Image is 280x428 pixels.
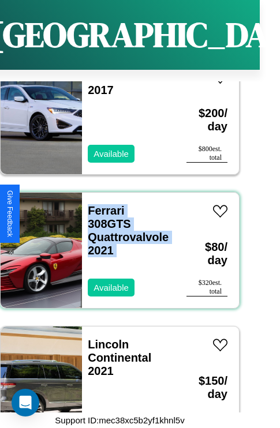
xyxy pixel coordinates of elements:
h3: $ 80 / day [186,229,227,279]
p: Available [94,146,129,162]
div: Open Intercom Messenger [12,389,39,416]
a: Lincoln Continental 2021 [88,338,151,377]
a: Ferrari 308GTS Quattrovalvole 2021 [88,204,169,257]
a: Acura ADX 2017 [88,70,148,96]
p: Support ID: mec38xc5b2yf1khnl5v [55,412,184,428]
p: Available [94,280,129,295]
h3: $ 200 / day [186,95,227,145]
div: $ 800 est. total [186,145,227,163]
div: $ 320 est. total [186,279,227,296]
h3: $ 150 / day [186,363,227,412]
div: Give Feedback [6,190,14,237]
